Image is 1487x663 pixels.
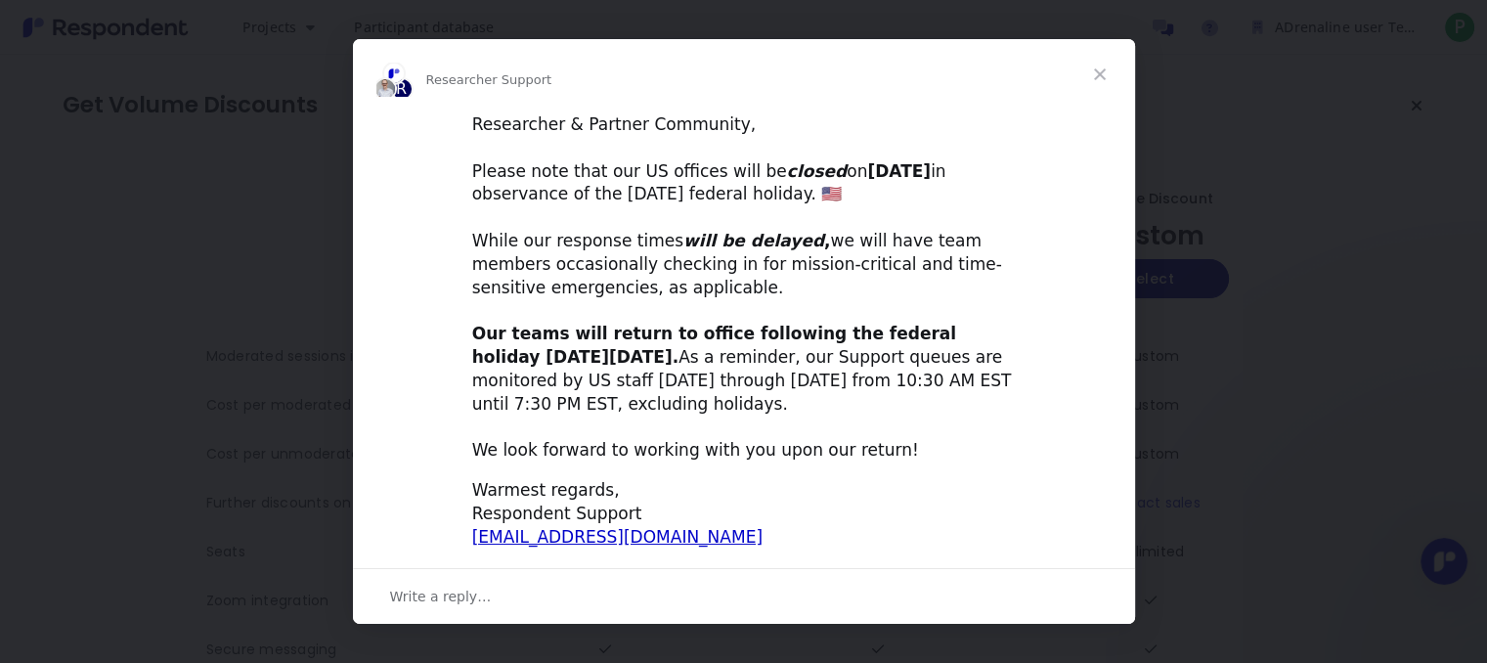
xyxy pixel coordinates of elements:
[683,231,830,250] b: ,
[1065,39,1135,110] span: Close
[426,72,552,87] span: Researcher Support
[867,161,931,181] b: [DATE]
[472,324,956,367] b: Our teams will return to office following the federal holiday [DATE][DATE].
[382,62,406,85] img: Melissa avatar
[472,479,1016,549] div: Warmest regards, Respondent Support
[353,568,1135,624] div: Open conversation and reply
[390,584,492,609] span: Write a reply…
[472,113,1016,463] div: Researcher & Partner Community, ​ Please note that our US offices will be on in observance of the...
[390,77,414,101] div: R
[373,77,397,101] img: Justin avatar
[683,231,824,250] i: will be delayed
[472,527,763,547] a: [EMAIL_ADDRESS][DOMAIN_NAME]
[787,161,847,181] i: closed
